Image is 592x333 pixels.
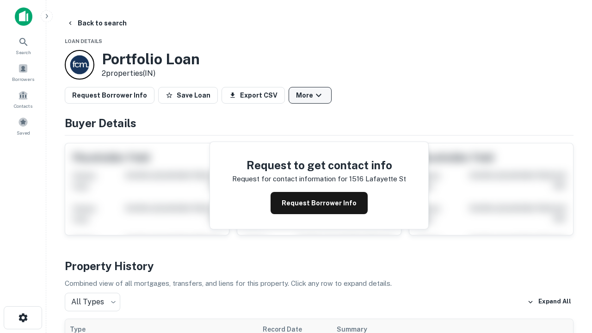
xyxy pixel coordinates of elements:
button: Request Borrower Info [271,192,368,214]
a: Contacts [3,86,43,111]
button: More [289,87,332,104]
a: Search [3,33,43,58]
button: Expand All [525,295,573,309]
span: Search [16,49,31,56]
span: Contacts [14,102,32,110]
h4: Property History [65,258,573,274]
button: Back to search [63,15,130,31]
h4: Buyer Details [65,115,573,131]
p: 1516 lafayette st [349,173,406,185]
iframe: Chat Widget [546,229,592,274]
p: Combined view of all mortgages, transfers, and liens for this property. Click any row to expand d... [65,278,573,289]
p: 2 properties (IN) [102,68,200,79]
span: Borrowers [12,75,34,83]
p: Request for contact information for [232,173,347,185]
div: All Types [65,293,120,311]
span: Loan Details [65,38,102,44]
a: Borrowers [3,60,43,85]
button: Request Borrower Info [65,87,154,104]
span: Saved [17,129,30,136]
button: Export CSV [222,87,285,104]
h4: Request to get contact info [232,157,406,173]
a: Saved [3,113,43,138]
h3: Portfolio Loan [102,50,200,68]
button: Save Loan [158,87,218,104]
img: capitalize-icon.png [15,7,32,26]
